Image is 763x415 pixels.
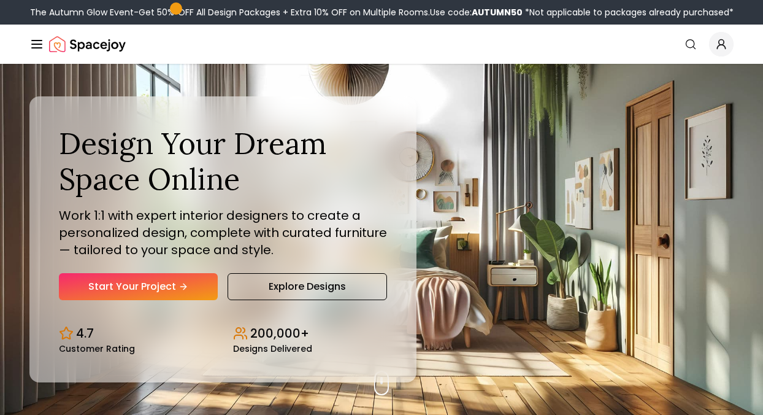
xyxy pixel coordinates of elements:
span: Use code: [430,6,523,18]
h1: Design Your Dream Space Online [59,126,387,196]
a: Start Your Project [59,273,218,300]
p: 200,000+ [250,325,309,342]
img: Spacejoy Logo [49,32,126,56]
div: Design stats [59,315,387,353]
p: 4.7 [76,325,94,342]
a: Spacejoy [49,32,126,56]
nav: Global [29,25,734,64]
a: Explore Designs [228,273,388,300]
b: AUTUMN50 [472,6,523,18]
small: Customer Rating [59,344,135,353]
p: Work 1:1 with expert interior designers to create a personalized design, complete with curated fu... [59,207,387,258]
div: The Autumn Glow Event-Get 50% OFF All Design Packages + Extra 10% OFF on Multiple Rooms. [30,6,734,18]
span: *Not applicable to packages already purchased* [523,6,734,18]
small: Designs Delivered [233,344,312,353]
